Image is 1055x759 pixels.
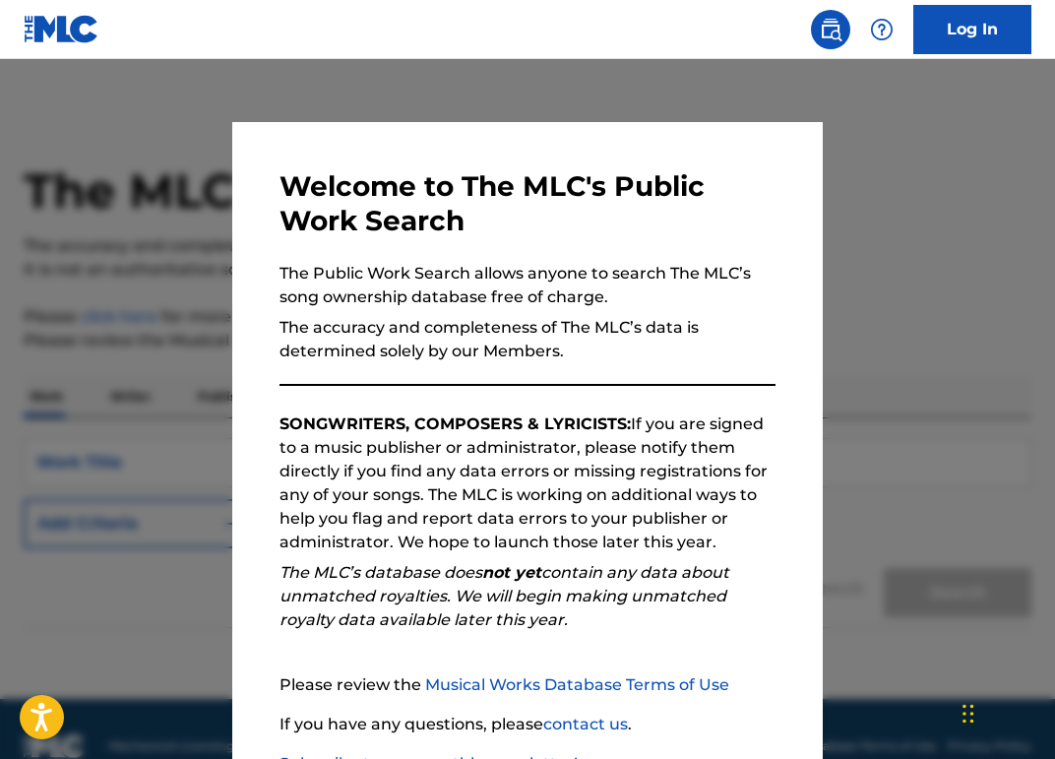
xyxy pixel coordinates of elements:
[862,10,901,49] div: Help
[279,414,631,433] strong: SONGWRITERS, COMPOSERS & LYRICISTS:
[811,10,850,49] a: Public Search
[870,18,894,41] img: help
[962,684,974,743] div: Drag
[279,563,729,629] em: The MLC’s database does contain any data about unmatched royalties. We will begin making unmatche...
[279,169,776,238] h3: Welcome to The MLC's Public Work Search
[425,675,729,694] a: Musical Works Database Terms of Use
[279,262,776,309] p: The Public Work Search allows anyone to search The MLC’s song ownership database free of charge.
[279,673,776,697] p: Please review the
[543,715,628,733] a: contact us
[957,664,1055,759] iframe: Chat Widget
[819,18,842,41] img: search
[279,713,776,736] p: If you have any questions, please .
[482,563,541,582] strong: not yet
[279,316,776,363] p: The accuracy and completeness of The MLC’s data is determined solely by our Members.
[24,15,99,43] img: MLC Logo
[279,412,776,554] p: If you are signed to a music publisher or administrator, please notify them directly if you find ...
[913,5,1031,54] a: Log In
